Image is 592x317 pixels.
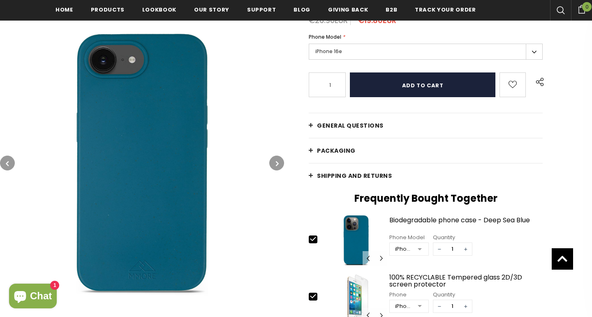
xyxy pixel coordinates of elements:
[55,6,73,14] span: Home
[389,217,543,231] a: Biodegradable phone case - Deep Sea Blue
[395,302,412,310] div: iPhone 6/6S/7/8/SE2/SE3
[571,4,592,14] a: 0
[317,172,392,180] span: Shipping and returns
[91,6,125,14] span: Products
[350,72,495,97] input: Add to cart
[294,6,310,14] span: Blog
[415,6,476,14] span: Track your order
[317,121,384,130] span: General Questions
[247,6,276,14] span: support
[325,214,387,266] img: Biodegradable phone case - Deep Sea Blue image 9
[386,6,397,14] span: B2B
[309,113,543,138] a: General Questions
[328,6,368,14] span: Giving back
[309,44,543,60] label: iPhone 16e
[389,274,543,288] a: 100% RECYCLABLE Tempered glass 2D/3D screen protector
[460,243,472,255] span: +
[389,291,429,299] div: Phone
[433,300,446,312] span: −
[309,192,543,205] h2: Frequently Bought Together
[582,2,592,12] span: 0
[317,147,356,155] span: PACKAGING
[433,291,472,299] div: Quantity
[433,233,472,242] div: Quantity
[309,138,543,163] a: PACKAGING
[7,284,59,310] inbox-online-store-chat: Shopify online store chat
[389,233,429,242] div: Phone Model
[395,245,412,253] div: iPhone 14 Pro Max
[460,300,472,312] span: +
[142,6,176,14] span: Lookbook
[194,6,229,14] span: Our Story
[309,163,543,188] a: Shipping and returns
[309,33,341,40] span: Phone Model
[433,243,446,255] span: −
